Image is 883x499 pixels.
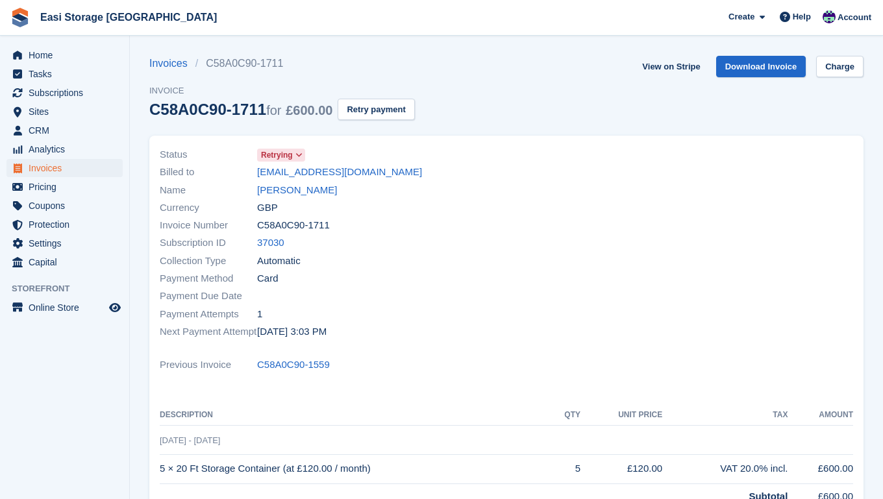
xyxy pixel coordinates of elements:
span: Retrying [261,149,293,161]
a: menu [6,103,123,121]
a: View on Stripe [637,56,705,77]
span: Subscription ID [160,236,257,250]
span: Create [728,10,754,23]
span: CRM [29,121,106,140]
th: Amount [788,405,853,426]
a: menu [6,159,123,177]
span: £600.00 [286,103,332,117]
a: Charge [816,56,864,77]
a: menu [6,234,123,252]
a: [PERSON_NAME] [257,183,337,198]
img: stora-icon-8386f47178a22dfd0bd8f6a31ec36ba5ce8667c1dd55bd0f319d3a0aa187defe.svg [10,8,30,27]
span: Analytics [29,140,106,158]
span: Collection Type [160,254,257,269]
span: Next Payment Attempt [160,324,257,339]
span: GBP [257,201,278,215]
span: Invoice [149,84,415,97]
a: menu [6,253,123,271]
span: Tasks [29,65,106,83]
a: menu [6,178,123,196]
a: menu [6,298,123,317]
span: for [266,103,281,117]
div: VAT 20.0% incl. [662,461,788,476]
span: Storefront [12,282,129,295]
span: Protection [29,215,106,234]
nav: breadcrumbs [149,56,415,71]
span: Previous Invoice [160,358,257,372]
td: £120.00 [580,454,662,483]
span: Payment Attempts [160,307,257,322]
span: Card [257,271,279,286]
a: Easi Storage [GEOGRAPHIC_DATA] [35,6,222,28]
th: Unit Price [580,405,662,426]
th: Description [160,405,551,426]
a: menu [6,197,123,215]
span: Status [160,147,257,162]
span: Payment Method [160,271,257,286]
span: 1 [257,307,262,322]
span: Automatic [257,254,301,269]
a: menu [6,84,123,102]
a: Preview store [107,300,123,315]
a: menu [6,121,123,140]
a: menu [6,140,123,158]
span: Billed to [160,165,257,180]
a: 37030 [257,236,284,250]
a: Invoices [149,56,195,71]
span: Help [793,10,811,23]
span: Coupons [29,197,106,215]
time: 2025-10-02 14:03:55 UTC [257,324,327,339]
span: Account [838,11,871,24]
span: Sites [29,103,106,121]
th: QTY [551,405,580,426]
span: Home [29,46,106,64]
a: menu [6,65,123,83]
a: menu [6,215,123,234]
span: Settings [29,234,106,252]
a: menu [6,46,123,64]
span: Pricing [29,178,106,196]
span: [DATE] - [DATE] [160,435,220,445]
td: 5 × 20 Ft Storage Container (at £120.00 / month) [160,454,551,483]
a: Retrying [257,147,305,162]
td: 5 [551,454,580,483]
span: Payment Due Date [160,289,257,304]
span: Invoice Number [160,218,257,233]
td: £600.00 [788,454,853,483]
th: Tax [662,405,788,426]
a: Download Invoice [716,56,806,77]
span: Currency [160,201,257,215]
a: [EMAIL_ADDRESS][DOMAIN_NAME] [257,165,422,180]
button: Retry payment [338,99,414,120]
span: Invoices [29,159,106,177]
span: Online Store [29,298,106,317]
a: C58A0C90-1559 [257,358,330,372]
span: C58A0C90-1711 [257,218,330,233]
span: Name [160,183,257,198]
div: C58A0C90-1711 [149,101,332,118]
span: Subscriptions [29,84,106,102]
span: Capital [29,253,106,271]
img: Steven Cusick [823,10,836,23]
